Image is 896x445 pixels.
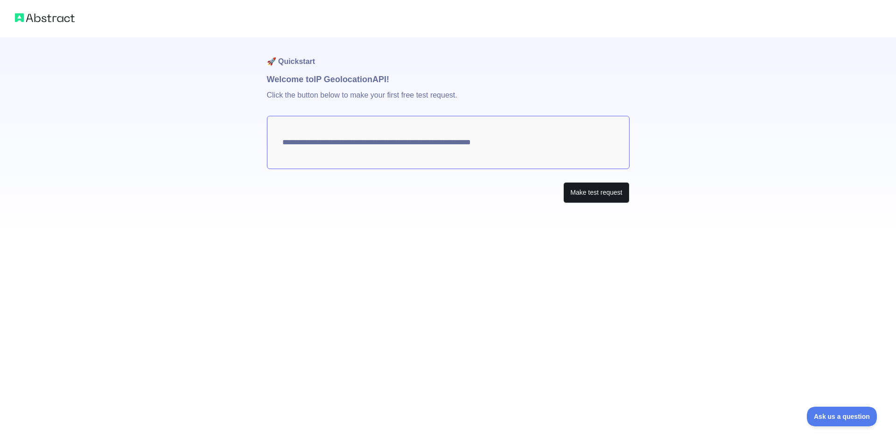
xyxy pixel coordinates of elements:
[15,11,75,24] img: Abstract logo
[807,407,877,426] iframe: Toggle Customer Support
[267,86,630,116] p: Click the button below to make your first free test request.
[267,37,630,73] h1: 🚀 Quickstart
[267,73,630,86] h1: Welcome to IP Geolocation API!
[563,182,629,203] button: Make test request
